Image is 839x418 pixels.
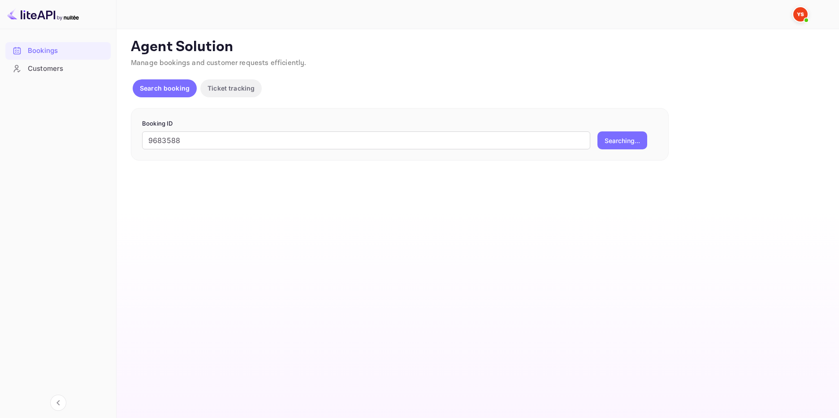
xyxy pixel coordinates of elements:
span: Manage bookings and customer requests efficiently. [131,58,307,68]
button: Searching... [597,131,647,149]
div: Customers [28,64,106,74]
p: Search booking [140,83,190,93]
p: Booking ID [142,119,657,128]
a: Customers [5,60,111,77]
p: Agent Solution [131,38,823,56]
img: LiteAPI logo [7,7,79,22]
button: Collapse navigation [50,395,66,411]
div: Bookings [5,42,111,60]
p: Ticket tracking [208,83,255,93]
input: Enter Booking ID (e.g., 63782194) [142,131,590,149]
img: Yandex Support [793,7,808,22]
div: Bookings [28,46,106,56]
div: Customers [5,60,111,78]
a: Bookings [5,42,111,59]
